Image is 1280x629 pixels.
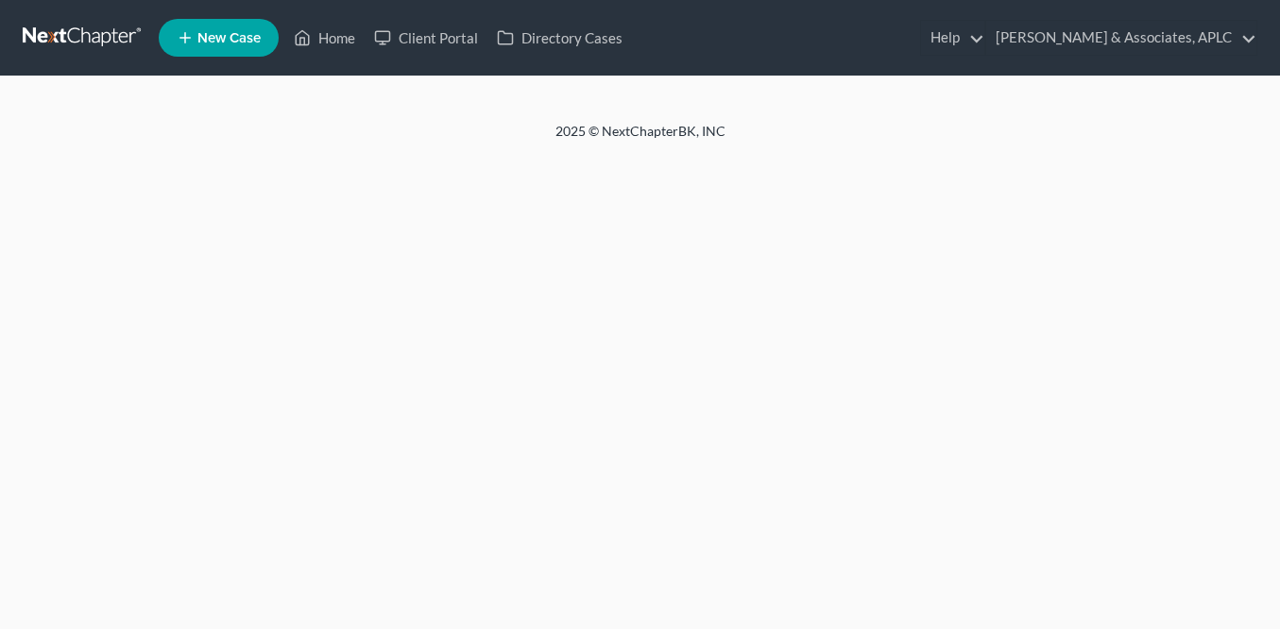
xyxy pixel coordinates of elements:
[159,19,279,57] new-legal-case-button: New Case
[365,21,487,55] a: Client Portal
[921,21,984,55] a: Help
[487,21,632,55] a: Directory Cases
[284,21,365,55] a: Home
[986,21,1256,55] a: [PERSON_NAME] & Associates, APLC
[102,122,1179,156] div: 2025 © NextChapterBK, INC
